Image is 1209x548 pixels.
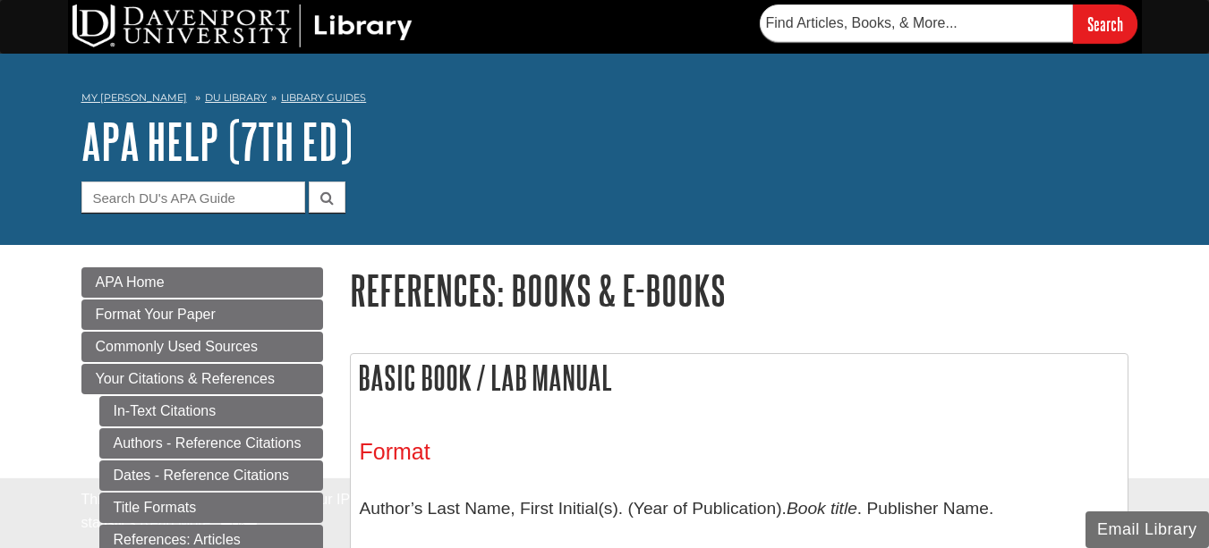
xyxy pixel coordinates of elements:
a: Commonly Used Sources [81,332,323,362]
a: APA Home [81,267,323,298]
h2: Basic Book / Lab Manual [351,354,1128,401]
span: Format Your Paper [96,307,216,322]
h1: References: Books & E-books [350,267,1128,313]
button: Email Library [1086,511,1209,548]
span: Commonly Used Sources [96,339,258,354]
form: Searches DU Library's articles, books, and more [760,4,1137,43]
a: DU Library [205,91,267,104]
a: Your Citations & References [81,364,323,394]
img: DU Library [72,4,413,47]
a: Library Guides [281,91,366,104]
a: In-Text Citations [99,396,323,426]
a: My [PERSON_NAME] [81,90,187,105]
a: Title Formats [99,493,323,523]
input: Find Articles, Books, & More... [760,4,1073,42]
a: Dates - Reference Citations [99,460,323,491]
a: APA Help (7th Ed) [81,114,353,169]
input: Search [1073,4,1137,43]
h3: Format [360,439,1119,465]
nav: breadcrumb [81,86,1128,114]
p: Author’s Last Name, First Initial(s). (Year of Publication). . Publisher Name. [360,483,1119,535]
a: Authors - Reference Citations [99,428,323,459]
span: Your Citations & References [96,371,275,386]
i: Book title [787,499,857,518]
a: Format Your Paper [81,299,323,330]
span: APA Home [96,274,165,290]
input: Search DU's APA Guide [81,181,305,213]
